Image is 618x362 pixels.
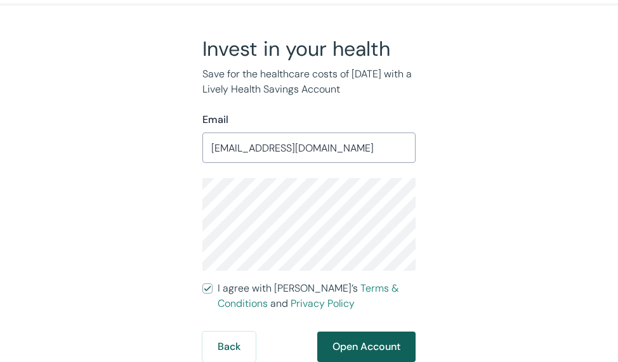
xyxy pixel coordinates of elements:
button: Back [202,332,256,362]
p: Save for the healthcare costs of [DATE] with a Lively Health Savings Account [202,67,416,97]
label: Email [202,112,228,127]
a: Privacy Policy [291,297,355,310]
span: I agree with [PERSON_NAME]’s and [218,281,416,311]
h2: Invest in your health [202,36,416,61]
button: Open Account [317,332,416,362]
